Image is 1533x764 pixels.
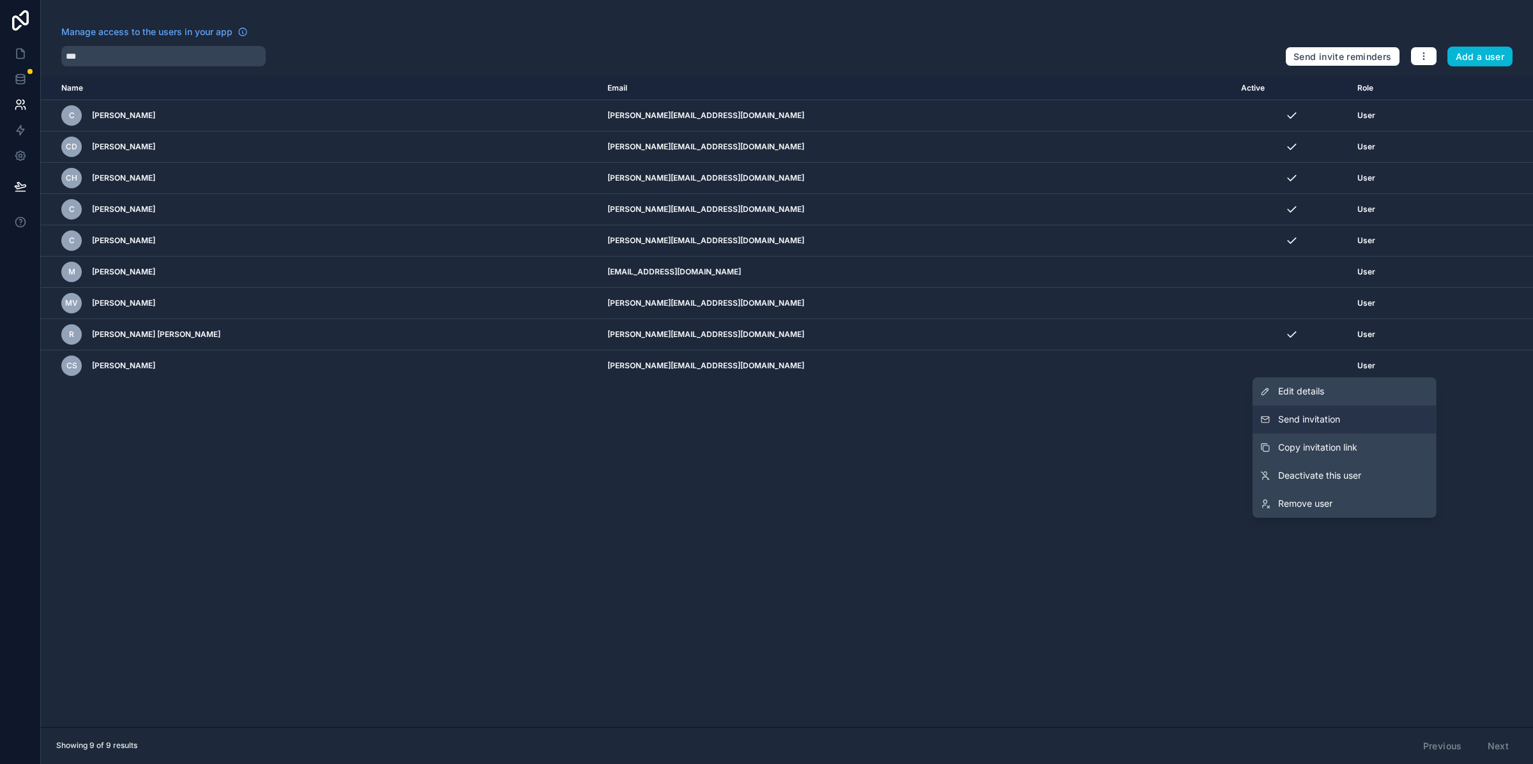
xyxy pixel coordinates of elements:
[68,267,75,277] span: M
[600,319,1233,350] td: [PERSON_NAME][EMAIL_ADDRESS][DOMAIN_NAME]
[69,329,74,340] span: R
[66,173,77,183] span: CH
[65,298,78,308] span: MV
[1233,77,1350,100] th: Active
[66,361,77,371] span: CS
[92,329,220,340] span: [PERSON_NAME] [PERSON_NAME]
[92,298,155,308] span: [PERSON_NAME]
[92,267,155,277] span: [PERSON_NAME]
[1253,490,1437,518] a: Remove user
[92,361,155,371] span: [PERSON_NAME]
[1278,385,1324,398] span: Edit details
[1278,469,1361,482] span: Deactivate this user
[600,77,1233,100] th: Email
[69,110,75,121] span: C
[1447,47,1513,67] button: Add a user
[600,288,1233,319] td: [PERSON_NAME][EMAIL_ADDRESS][DOMAIN_NAME]
[41,77,1533,727] div: scrollable content
[1278,413,1340,426] span: Send invitation
[69,204,75,214] span: C
[1357,329,1375,340] span: User
[92,204,155,214] span: [PERSON_NAME]
[69,236,75,246] span: C
[1357,361,1375,371] span: User
[92,142,155,152] span: [PERSON_NAME]
[92,236,155,246] span: [PERSON_NAME]
[1278,497,1332,510] span: Remove user
[61,26,248,38] a: Manage access to the users in your app
[600,100,1233,131] td: [PERSON_NAME][EMAIL_ADDRESS][DOMAIN_NAME]
[1278,441,1357,454] span: Copy invitation link
[600,163,1233,194] td: [PERSON_NAME][EMAIL_ADDRESS][DOMAIN_NAME]
[1285,47,1400,67] button: Send invite reminders
[1350,77,1449,100] th: Role
[56,740,137,751] span: Showing 9 of 9 results
[1357,173,1375,183] span: User
[1253,405,1437,433] button: Send invitation
[66,142,77,152] span: CD
[1357,204,1375,214] span: User
[600,350,1233,382] td: [PERSON_NAME][EMAIL_ADDRESS][DOMAIN_NAME]
[600,194,1233,225] td: [PERSON_NAME][EMAIL_ADDRESS][DOMAIN_NAME]
[1357,267,1375,277] span: User
[1253,377,1437,405] a: Edit details
[1357,236,1375,246] span: User
[41,77,600,100] th: Name
[1253,461,1437,490] a: Deactivate this user
[600,257,1233,288] td: [EMAIL_ADDRESS][DOMAIN_NAME]
[1357,110,1375,121] span: User
[1357,142,1375,152] span: User
[1253,433,1437,461] button: Copy invitation link
[92,173,155,183] span: [PERSON_NAME]
[600,225,1233,257] td: [PERSON_NAME][EMAIL_ADDRESS][DOMAIN_NAME]
[61,26,233,38] span: Manage access to the users in your app
[92,110,155,121] span: [PERSON_NAME]
[600,131,1233,163] td: [PERSON_NAME][EMAIL_ADDRESS][DOMAIN_NAME]
[1357,298,1375,308] span: User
